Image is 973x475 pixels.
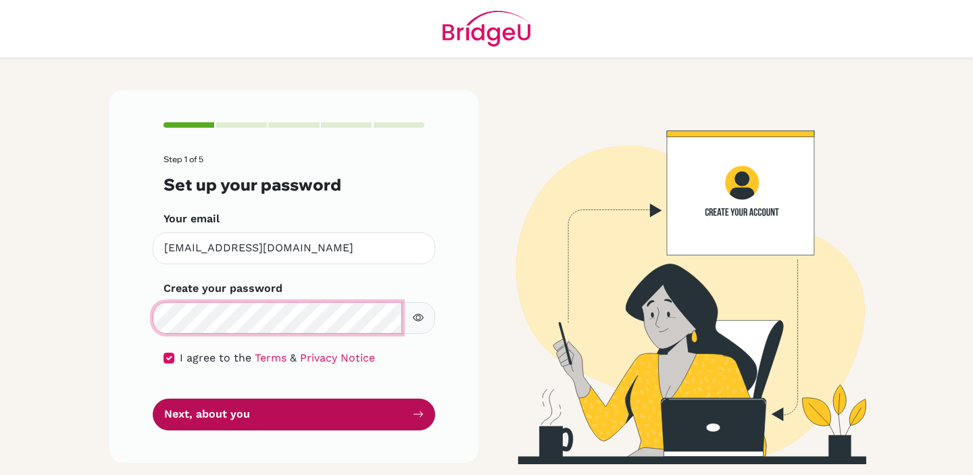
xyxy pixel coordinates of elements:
label: Create your password [164,280,282,297]
span: I agree to the [180,351,251,364]
h3: Set up your password [164,175,424,195]
span: & [290,351,297,364]
span: Step 1 of 5 [164,154,203,164]
a: Privacy Notice [300,351,375,364]
label: Your email [164,211,220,227]
a: Terms [255,351,286,364]
input: Insert your email* [153,232,435,264]
button: Next, about you [153,399,435,430]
